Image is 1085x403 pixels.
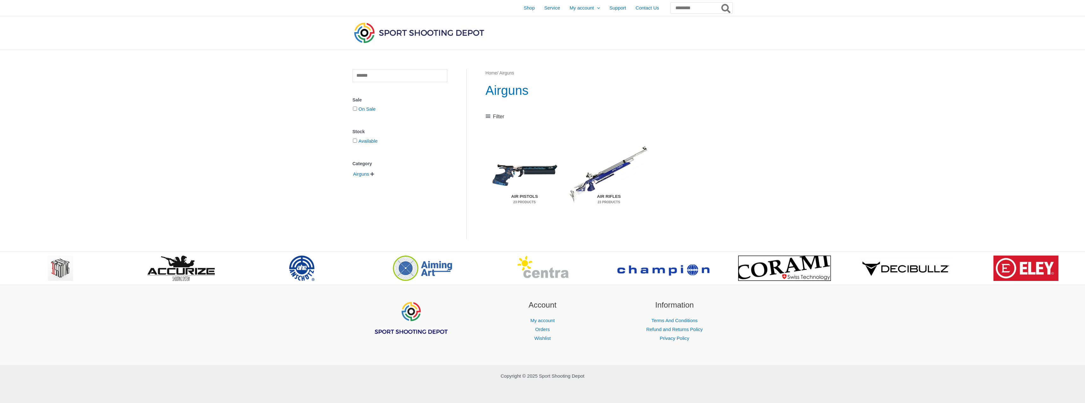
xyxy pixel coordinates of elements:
a: Orders [535,327,550,332]
img: brand logo [993,256,1058,281]
nav: Breadcrumb [486,69,732,77]
input: On Sale [353,107,357,111]
p: Copyright © 2025 Sport Shooting Depot [353,372,733,380]
a: Refund and Returns Policy [646,327,703,332]
mark: 23 Products [490,200,559,205]
h2: Information [616,299,733,311]
a: Airguns [353,171,370,176]
span: Filter [493,112,504,121]
nav: Account [484,316,601,343]
h2: Air Pistols [490,191,559,208]
img: Air Rifles [570,133,648,215]
div: Category [353,159,447,168]
a: Privacy Policy [660,335,689,341]
div: Sale [353,95,447,105]
span: Airguns [353,169,370,179]
img: Air Pistols [486,133,564,215]
a: Available [359,138,378,144]
img: Sport Shooting Depot [353,21,486,44]
h2: Account [484,299,601,311]
a: On Sale [359,106,376,112]
a: Visit product category Air Rifles [570,133,648,215]
aside: Footer Widget 2 [484,299,601,343]
span:  [370,172,374,176]
div: Stock [353,127,447,136]
a: Home [486,71,497,75]
aside: Footer Widget 1 [353,299,469,351]
h2: Air Rifles [574,191,643,208]
a: Terms And Conditions [651,318,698,323]
a: Visit product category Air Pistols [486,133,564,215]
aside: Footer Widget 3 [616,299,733,343]
a: Filter [486,112,504,121]
h1: Airguns [486,81,732,99]
nav: Information [616,316,733,343]
input: Available [353,139,357,143]
a: Wishlist [534,335,551,341]
button: Search [720,3,732,13]
a: My account [530,318,555,323]
mark: 23 Products [574,200,643,205]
